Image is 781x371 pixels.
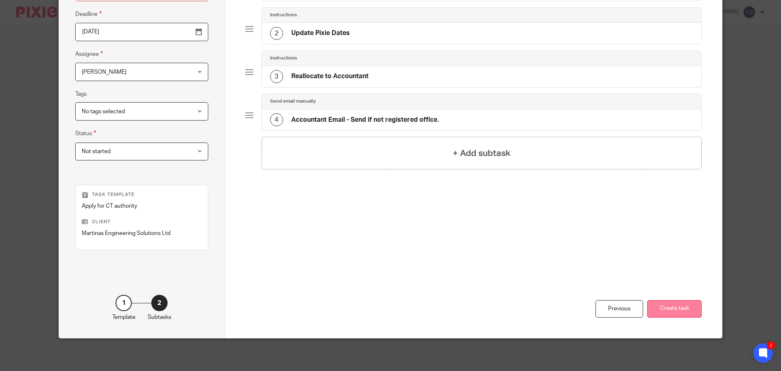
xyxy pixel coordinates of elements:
div: 4 [270,113,283,126]
p: Template [112,313,135,321]
span: Not started [82,149,111,154]
h4: Accountant Email - Send if not registered office. [291,116,439,124]
span: [PERSON_NAME] [82,69,127,75]
p: Martinas Engineering Solutions Ltd [82,229,202,237]
p: Task template [82,191,202,198]
label: Deadline [75,9,102,19]
h4: Send email manually [270,98,316,105]
h4: Instructions [270,12,297,18]
p: Subtasks [148,313,171,321]
p: Client [82,219,202,225]
div: 2 [151,295,168,311]
h4: Update Pixie Dates [291,29,350,37]
div: Previous [596,300,643,318]
div: 3 [270,70,283,83]
label: Status [75,129,96,138]
div: 2 [270,27,283,40]
h4: + Add subtask [453,147,510,160]
label: Tags [75,90,87,98]
button: Create task [647,300,702,318]
h4: Reallocate to Accountant [291,72,369,81]
p: Apply for CT authority [82,202,202,210]
h4: Instructions [270,55,297,61]
input: Pick a date [75,23,208,41]
div: 1 [116,295,132,311]
label: Assignee [75,49,103,59]
div: 2 [767,341,775,349]
span: No tags selected [82,109,125,114]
